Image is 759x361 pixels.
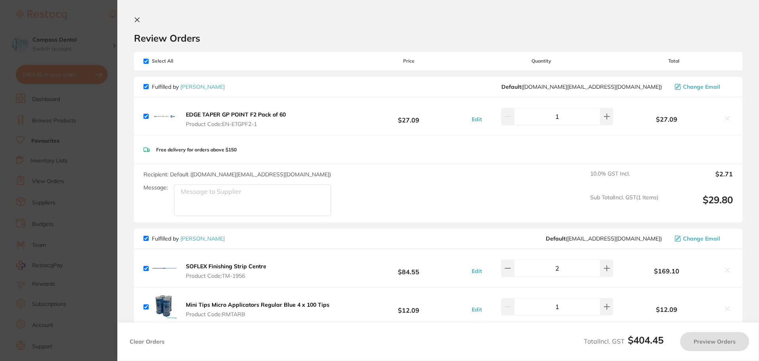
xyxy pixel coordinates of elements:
h2: Review Orders [134,32,742,44]
button: Clear Orders [127,332,167,351]
span: Sub Total Incl. GST ( 1 Items) [590,194,658,216]
span: customer.care@henryschein.com.au [501,84,662,90]
a: [PERSON_NAME] [180,235,225,242]
img: bHYzaXptcg [152,294,177,319]
span: 10.0 % GST Incl. [590,170,658,188]
button: Change Email [672,83,733,90]
b: $12.09 [350,300,467,314]
p: Fulfilled by [152,84,225,90]
span: Product Code: TM-1956 [186,273,266,279]
output: $29.80 [665,194,733,216]
img: emcxcnUzbg [152,256,177,281]
button: SOFLEX Finishing Strip Centre Product Code:TM-1956 [184,263,269,279]
b: $27.09 [350,109,467,124]
span: Quantity [468,58,615,64]
button: Edit [469,267,484,275]
button: EDGE TAPER GP POINT F2 Pack of 60 Product Code:EN-ETGPF2-1 [184,111,288,128]
label: Message: [143,184,168,191]
img: dGF6YWhjMQ [152,104,177,129]
span: Recipient: Default ( [DOMAIN_NAME][EMAIL_ADDRESS][DOMAIN_NAME] ) [143,171,331,178]
b: $84.55 [350,261,467,276]
b: Default [546,235,566,242]
output: $2.71 [665,170,733,188]
b: SOFLEX Finishing Strip Centre [186,263,266,270]
button: Edit [469,306,484,313]
b: $27.09 [615,116,719,123]
b: $12.09 [615,306,719,313]
span: Product Code: EN-ETGPF2-1 [186,121,286,127]
a: [PERSON_NAME] [180,83,225,90]
button: Mini Tips Micro Applicators Regular Blue 4 x 100 Tips Product Code:RMTARB [184,301,332,318]
b: Default [501,83,521,90]
span: Change Email [683,84,720,90]
span: Change Email [683,235,720,242]
span: Total Incl. GST [584,337,663,345]
button: Edit [469,116,484,123]
p: Free delivery for orders above $150 [156,147,237,153]
span: Price [350,58,467,64]
span: Product Code: RMTARB [186,311,329,317]
span: Total [615,58,733,64]
button: Preview Orders [680,332,749,351]
span: save@adamdental.com.au [546,235,662,242]
button: Change Email [672,235,733,242]
b: EDGE TAPER GP POINT F2 Pack of 60 [186,111,286,118]
span: Select All [143,58,223,64]
b: Mini Tips Micro Applicators Regular Blue 4 x 100 Tips [186,301,329,308]
b: $404.45 [628,334,663,346]
p: Fulfilled by [152,235,225,242]
b: $169.10 [615,267,719,275]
